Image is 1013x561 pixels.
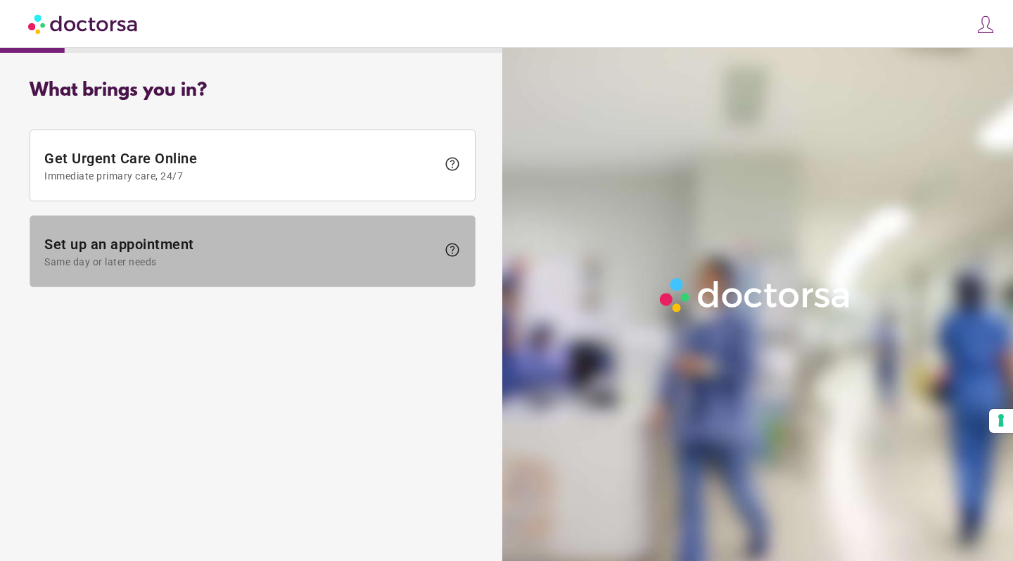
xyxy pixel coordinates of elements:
span: Same day or later needs [44,256,437,267]
img: Logo-Doctorsa-trans-White-partial-flat.png [654,272,857,317]
img: Doctorsa.com [28,8,139,39]
span: Set up an appointment [44,236,437,267]
span: help [444,156,461,172]
div: What brings you in? [30,80,476,101]
img: icons8-customer-100.png [976,15,995,34]
button: Your consent preferences for tracking technologies [989,409,1013,433]
span: Immediate primary care, 24/7 [44,170,437,182]
span: Get Urgent Care Online [44,150,437,182]
span: help [444,241,461,258]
